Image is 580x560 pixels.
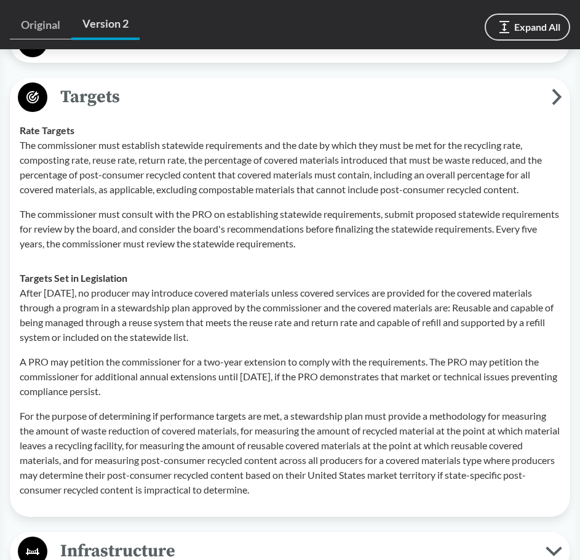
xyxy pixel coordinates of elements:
a: Version 2 [71,10,140,40]
button: Expand All [485,14,570,41]
strong: Rate Targets [20,124,74,136]
p: After [DATE], no producer may introduce covered materials unless covered services are provided fo... [20,286,560,345]
p: A PRO may petition the commissioner for a two-year extension to comply with the requirements. The... [20,354,560,399]
a: Original [10,11,71,39]
strong: Targets Set in Legislation [20,272,127,284]
span: Targets [47,83,552,111]
button: Targets [14,82,566,113]
p: For the purpose of determining if performance targets are met, a stewardship plan must provide a ... [20,409,560,497]
p: The commissioner must consult with the PRO on establishing statewide requirements, submit propose... [20,207,560,251]
p: The commissioner must establish statewide requirements and the date by which they must be met for... [20,138,560,197]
